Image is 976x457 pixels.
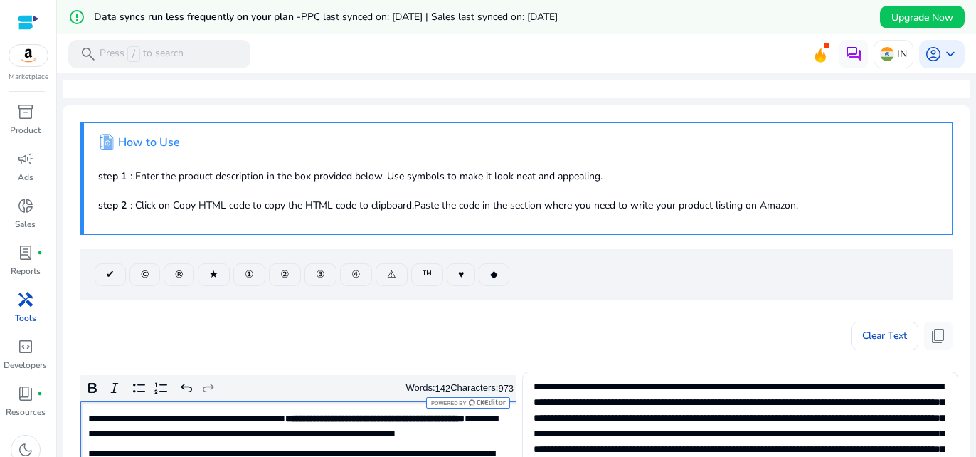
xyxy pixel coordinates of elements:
button: content_copy [924,322,953,350]
span: Upgrade Now [891,10,953,25]
span: campaign [17,150,34,167]
div: Words: Characters: [406,379,514,397]
p: Press to search [100,46,184,62]
span: ♥ [458,267,464,282]
span: search [80,46,97,63]
button: ◆ [479,263,509,286]
span: keyboard_arrow_down [942,46,959,63]
p: Developers [4,359,47,372]
div: Editor toolbar [80,375,516,402]
span: inventory_2 [17,103,34,120]
span: ③ [316,267,325,282]
p: : Enter the product description in the box provided below. Use symbols to make it look neat and a... [98,169,938,184]
p: Sales [15,218,36,231]
p: IN [897,41,907,66]
span: donut_small [17,197,34,214]
span: code_blocks [17,338,34,355]
button: ™ [411,263,443,286]
b: step 2 [98,199,127,212]
span: fiber_manual_record [37,391,43,396]
button: Upgrade Now [880,6,965,28]
span: PPC last synced on: [DATE] | Sales last synced on: [DATE] [301,10,558,23]
span: / [127,46,140,62]
span: lab_profile [17,244,34,261]
span: Powered by [430,400,466,406]
h4: How to Use [118,136,180,149]
button: © [129,263,160,286]
p: Ads [18,171,33,184]
span: ® [175,267,183,282]
p: Marketplace [9,72,48,83]
span: account_circle [925,46,942,63]
button: ⚠ [376,263,408,286]
span: ④ [351,267,361,282]
p: : Click on Copy HTML code to copy the HTML code to clipboard.Paste the code in the section where ... [98,198,938,213]
mat-icon: error_outline [68,9,85,26]
span: ™ [423,267,432,282]
button: Clear Text [851,322,918,350]
button: ® [164,263,194,286]
span: ✔ [106,267,115,282]
img: amazon.svg [9,45,48,66]
p: Product [10,124,41,137]
p: Resources [6,406,46,419]
h5: Data syncs run less frequently on your plan - [94,11,558,23]
span: ⚠ [387,267,396,282]
button: ④ [340,263,372,286]
button: ② [269,263,301,286]
b: step 1 [98,169,127,183]
p: Tools [15,312,36,325]
span: ◆ [490,267,498,282]
button: ✔ [95,263,126,286]
button: ① [233,263,265,286]
label: 142 [435,383,451,394]
span: ② [280,267,290,282]
span: © [141,267,149,282]
button: ③ [304,263,336,286]
span: ① [245,267,254,282]
span: ★ [209,267,218,282]
span: fiber_manual_record [37,250,43,256]
label: 973 [498,383,514,394]
span: Clear Text [862,322,907,350]
button: ★ [198,263,230,286]
button: ♥ [447,263,475,286]
span: handyman [17,291,34,308]
span: content_copy [930,327,947,345]
span: book_4 [17,385,34,402]
img: in.svg [880,47,894,61]
p: Reports [11,265,41,278]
